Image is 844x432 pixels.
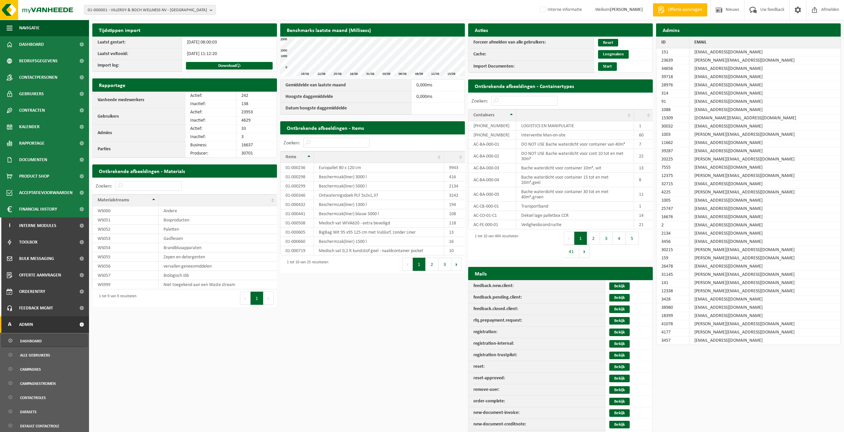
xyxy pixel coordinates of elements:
td: Beschermzak(liner) 5000 l [314,182,444,191]
td: 12338 [656,287,689,296]
td: 4225 [656,188,689,197]
h2: Admins [656,23,841,36]
div: 1 tot 9 van 9 resultaten [96,291,136,305]
span: Product Shop [19,168,49,185]
td: Bache waterdicht voor container 15 tot en met 20m³,geel [516,173,634,187]
span: Acceptatievoorwaarden [19,185,73,201]
td: 30032 [656,123,689,131]
td: Producer: [185,150,237,158]
button: 3 [438,258,451,271]
button: Previous [402,258,413,271]
span: Toolbox [19,234,38,250]
span: Contactpersonen [19,69,57,86]
label: Interne informatie [538,5,582,15]
span: Items [286,155,296,159]
td: AC-BA-000-04 [468,173,516,187]
a: Alle gebruikers [2,349,87,361]
h2: Tijdstippen import [92,23,277,36]
th: reset-approved: [468,373,605,384]
a: Offerte aanvragen [653,3,707,16]
td: DO NOT USE Bache waterdicht voor cont 10 tot en met 30m³ [516,149,634,163]
a: Campagnestromen [2,377,87,389]
td: 32715 [656,180,689,188]
button: Next [451,258,462,271]
td: AC-BA-000-05 [468,187,516,202]
td: AC-BA-000-01 [468,140,516,149]
td: 11 [634,187,653,202]
span: Campagnes [20,363,41,376]
td: WS055 [93,252,159,262]
td: 15309 [656,114,689,123]
td: WS999 [93,280,159,289]
td: [EMAIL_ADDRESS][DOMAIN_NAME] [689,263,840,271]
td: 60 [634,130,653,140]
td: 01-000432 [281,200,314,209]
span: Offerte aanvragen [19,267,61,283]
button: 01-000001 - VILLEROY & BOCH WELLNESS NV - [GEOGRAPHIC_DATA] [84,5,216,15]
span: I [7,217,13,234]
th: Vanheede medewerkers [93,92,185,108]
td: AC-BA-000-02 [468,149,516,163]
td: 3242 [444,191,465,200]
td: [PERSON_NAME][EMAIL_ADDRESS][DOMAIN_NAME] [689,271,840,279]
th: EMAIL [689,37,840,48]
th: registration-trustpilot: [468,350,605,361]
td: Medisch vat WIVA620 - extra beveiligd [314,218,444,228]
td: 3 [236,133,277,141]
td: 7 [634,140,653,149]
th: new-document-creditnote: [468,419,605,430]
label: Zoeken: [96,184,112,189]
td: 12375 [656,172,689,180]
td: [PERSON_NAME][EMAIL_ADDRESS][DOMAIN_NAME] [689,320,840,329]
td: 91 [656,98,689,106]
td: Beschermzak(liner) blauw 5000 l [314,209,444,218]
td: 21 [634,220,653,229]
td: WS052 [93,225,159,234]
td: 314 [656,90,689,98]
button: Leegmaken [598,50,629,59]
td: Interventie Man-on-site [516,130,634,140]
td: [EMAIL_ADDRESS][DOMAIN_NAME] [689,65,840,73]
td: 23639 [656,57,689,65]
td: [EMAIL_ADDRESS][DOMAIN_NAME] [689,90,840,98]
td: 9943 [444,163,465,172]
button: 1 [413,258,426,271]
button: 2 [587,232,600,245]
td: [EMAIL_ADDRESS][DOMAIN_NAME] [689,123,840,131]
a: Bekijk [609,305,630,313]
span: Documenten [19,152,47,168]
h2: Mails [468,267,653,280]
button: 5 [626,232,639,245]
td: [DOMAIN_NAME][EMAIL_ADDRESS][DOMAIN_NAME] [689,114,840,123]
td: Gasflessen [159,234,277,243]
td: Medisch vat 0,2 lt kunststof geel - naaldcontainer pocket [314,246,444,255]
a: Reset [598,39,618,46]
a: Datasets [2,405,87,418]
a: Download [186,62,273,70]
td: 26478 [656,263,689,271]
td: Inactief: [185,100,237,108]
a: Bekijk [609,352,630,359]
td: [EMAIL_ADDRESS][DOMAIN_NAME] [689,147,840,156]
span: Bedrijfsgegevens [19,53,58,69]
button: 1 [251,292,263,305]
td: 11662 [656,139,689,147]
td: Bache waterdicht voor container 30 tot en met 40m³,groen [516,187,634,202]
th: feedback.new.client: [468,280,605,292]
td: Actief: [185,125,237,133]
th: feedback.pending.client: [468,292,605,303]
th: Datum hoogste daggemiddelde [281,103,411,114]
label: Zoeken: [471,99,488,104]
a: Bekijk [609,386,630,394]
td: 16676 [656,213,689,221]
td: Bosproducten [159,216,277,225]
td: [PHONE_NUMBER] [468,130,516,140]
th: new-document-invoice: [468,407,605,419]
td: Andere [159,206,277,216]
th: Forceer afmelden van alle gebruikers: [468,37,594,48]
span: Financial History [19,201,57,217]
td: Europallet 80 x 120 cm [314,163,444,172]
td: [PERSON_NAME][EMAIL_ADDRESS][DOMAIN_NAME] [689,156,840,164]
th: feedback.closed.client: [468,303,605,315]
td: 16 [444,237,465,246]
